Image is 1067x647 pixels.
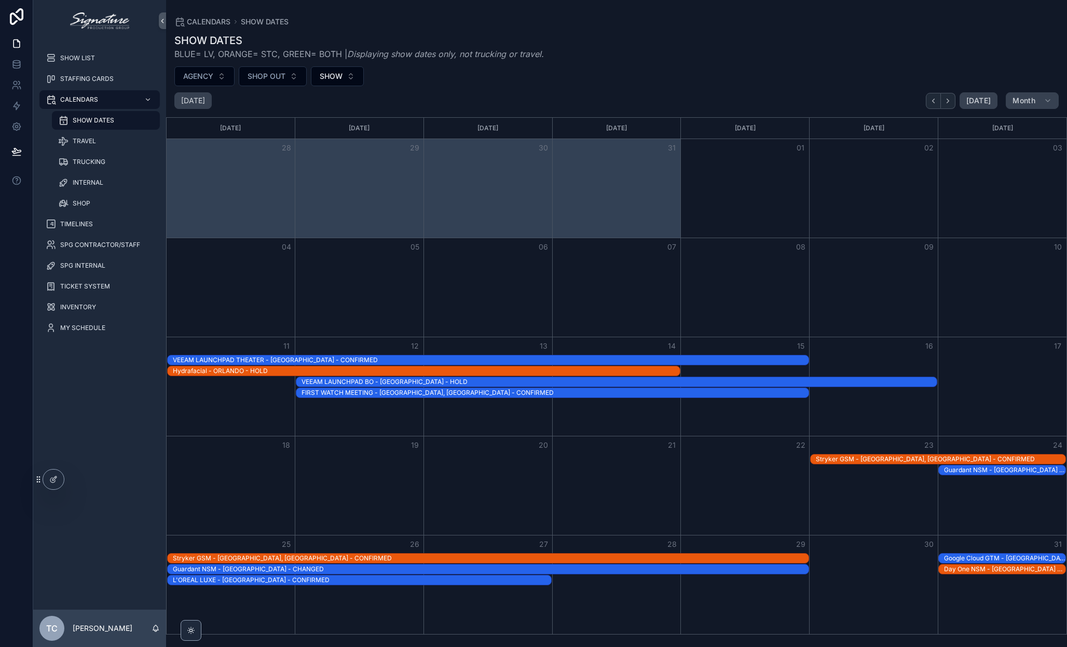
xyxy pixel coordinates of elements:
div: Guardant NSM - [GEOGRAPHIC_DATA] - CHANGED [173,565,809,573]
span: TICKET SYSTEM [60,282,110,291]
div: Guardant NSM - Los Angeles - CHANGED [944,465,1065,475]
a: CALENDARS [39,90,160,109]
div: [DATE] [682,118,808,139]
button: 08 [795,241,807,253]
div: Google Cloud GTM - [GEOGRAPHIC_DATA] - CONFIRMED [944,554,1065,562]
div: FIRST WATCH MEETING - Las Vegas, NV - CONFIRMED [302,388,809,397]
button: 06 [537,241,550,253]
div: VEEAM LAUNCHPAD THEATER - [GEOGRAPHIC_DATA] - CONFIRMED [173,356,809,364]
button: 04 [280,241,293,253]
a: TICKET SYSTEM [39,277,160,296]
span: Month [1013,96,1035,105]
span: SHOW [320,71,343,81]
div: Hydrafacial - ORLANDO - HOLD [173,366,680,376]
div: [DATE] [426,118,551,139]
button: 10 [1051,241,1064,253]
span: SPG INTERNAL [60,261,105,270]
span: AGENCY [183,71,213,81]
button: 01 [795,142,807,154]
div: Stryker GSM - Orlando, FL - CONFIRMED [173,554,809,563]
div: FIRST WATCH MEETING - [GEOGRAPHIC_DATA], [GEOGRAPHIC_DATA] - CONFIRMED [302,389,809,397]
button: 23 [923,439,935,451]
div: [DATE] [811,118,936,139]
a: TRUCKING [52,153,160,171]
div: [DATE] [168,118,293,139]
button: 31 [1051,538,1064,550]
button: Select Button [174,66,235,86]
span: CALENDARS [60,95,98,104]
button: 20 [537,439,550,451]
button: 05 [408,241,421,253]
button: 15 [795,340,807,352]
div: Guardant NSM - [GEOGRAPHIC_DATA] - CHANGED [944,466,1065,474]
em: Displaying show dates only, not trucking or travel. [347,49,544,59]
a: STAFFING CARDS [39,70,160,88]
div: L'OREAL LUXE - [GEOGRAPHIC_DATA] - CONFIRMED [173,576,551,584]
a: SPG CONTRACTOR/STAFF [39,236,160,254]
div: VEEAM LAUNCHPAD BO - LAS VEGAS - HOLD [302,377,937,387]
button: Select Button [311,66,364,86]
div: L'OREAL LUXE - LAS VEGAS - CONFIRMED [173,575,551,585]
div: Hydrafacial - ORLANDO - HOLD [173,367,680,375]
div: scrollable content [33,42,166,351]
button: Next [941,93,955,109]
span: STAFFING CARDS [60,75,114,83]
span: SPG CONTRACTOR/STAFF [60,241,140,249]
button: 09 [923,241,935,253]
img: App logo [70,12,129,29]
button: 30 [923,538,935,550]
a: CALENDARS [174,17,230,27]
a: INTERNAL [52,173,160,192]
span: SHOP OUT [248,71,285,81]
button: Month [1006,92,1059,109]
a: SPG INTERNAL [39,256,160,275]
div: [DATE] [554,118,679,139]
button: 19 [408,439,421,451]
div: VEEAM LAUNCHPAD THEATER - LAS VEGAS - CONFIRMED [173,355,809,365]
p: [PERSON_NAME] [73,623,132,634]
div: Day One NSM - [GEOGRAPHIC_DATA] - CONFIRMED [944,565,1065,573]
div: Month View [166,117,1067,635]
button: 29 [795,538,807,550]
div: Stryker GSM - [GEOGRAPHIC_DATA], [GEOGRAPHIC_DATA] - CONFIRMED [173,554,809,562]
button: 02 [923,142,935,154]
button: 21 [666,439,678,451]
button: 28 [666,538,678,550]
a: SHOW DATES [52,111,160,130]
a: SHOP [52,194,160,213]
span: TIMELINES [60,220,93,228]
span: SHOW LIST [60,54,95,62]
button: 12 [408,340,421,352]
h1: SHOW DATES [174,33,544,48]
button: 24 [1051,439,1064,451]
span: BLUE= LV, ORANGE= STC, GREEN= BOTH | [174,48,544,60]
span: MY SCHEDULE [60,324,105,332]
button: 28 [280,142,293,154]
a: MY SCHEDULE [39,319,160,337]
div: Day One NSM - Atlanta - CONFIRMED [944,565,1065,574]
a: SHOW DATES [241,17,289,27]
button: 31 [666,142,678,154]
button: 25 [280,538,293,550]
button: Select Button [239,66,307,86]
a: SHOW LIST [39,49,160,67]
span: TRUCKING [73,158,105,166]
span: TRAVEL [73,137,96,145]
div: Stryker GSM - [GEOGRAPHIC_DATA], [GEOGRAPHIC_DATA] - CONFIRMED [816,455,1065,463]
a: TIMELINES [39,215,160,233]
button: 14 [666,340,678,352]
span: CALENDARS [187,17,230,27]
button: 07 [666,241,678,253]
button: 26 [408,538,421,550]
button: 22 [795,439,807,451]
button: 17 [1051,340,1064,352]
span: SHOP [73,199,90,208]
button: 27 [537,538,550,550]
button: [DATE] [960,92,997,109]
span: INTERNAL [73,178,103,187]
div: [DATE] [940,118,1065,139]
div: [DATE] [297,118,422,139]
button: 18 [280,439,293,451]
div: Stryker GSM - Orlando, FL - CONFIRMED [816,455,1065,464]
button: 03 [1051,142,1064,154]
